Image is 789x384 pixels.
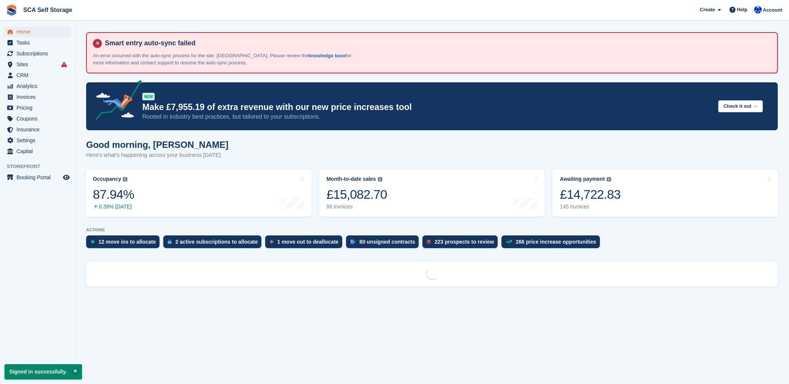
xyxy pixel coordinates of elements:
[62,173,71,182] a: Preview store
[552,169,779,217] a: Awaiting payment £14,722.83 145 invoices
[378,177,382,182] img: icon-info-grey-7440780725fd019a000dd9b08b2336e03edf1995a4989e88bcd33f0948082b44.svg
[501,235,604,252] a: 266 price increase opportunities
[93,187,134,202] div: 87.94%
[168,239,172,244] img: active_subscription_to_allocate_icon-d502201f5373d7db506a760aba3b589e785aa758c864c3986d89f69b8ff3...
[142,113,712,121] p: Rooted in industry best practices, but tailored to your subscriptions.
[560,176,605,182] div: Awaiting payment
[265,235,346,252] a: 1 move out to deallocate
[7,163,75,170] span: Storefront
[319,169,545,217] a: Month-to-date sales £15,082.70 88 invoices
[270,240,273,244] img: move_outs_to_deallocate_icon-f764333ba52eb49d3ac5e1228854f67142a1ed5810a6f6cc68b1a99e826820c5.svg
[16,70,61,80] span: CRM
[86,228,778,232] p: ACTIONS
[61,61,67,67] i: Smart entry sync failures have occurred
[16,48,61,59] span: Subscriptions
[422,235,501,252] a: 223 prospects to review
[346,235,423,252] a: 80 unsigned contracts
[754,6,762,13] img: Kelly Neesham
[16,103,61,113] span: Pricing
[102,39,771,48] h4: Smart entry auto-sync failed
[4,124,71,135] a: menu
[16,113,61,124] span: Coupons
[560,187,620,202] div: £14,722.83
[327,176,376,182] div: Month-to-date sales
[6,4,17,16] img: stora-icon-8386f47178a22dfd0bd8f6a31ec36ba5ce8667c1dd55bd0f319d3a0aa187defe.svg
[86,151,228,159] p: Here's what's happening across your business [DATE]
[427,240,431,244] img: prospect-51fa495bee0391a8d652442698ab0144808aea92771e9ea1ae160a38d050c398.svg
[4,103,71,113] a: menu
[4,146,71,156] a: menu
[506,240,512,243] img: price_increase_opportunities-93ffe204e8149a01c8c9dc8f82e8f89637d9d84a8eef4429ea346261dce0b2c0.svg
[91,240,95,244] img: move_ins_to_allocate_icon-fdf77a2bb77ea45bf5b3d319d69a93e2d87916cf1d5bf7949dd705db3b84f3ca.svg
[4,113,71,124] a: menu
[142,93,155,100] div: NEW
[560,204,620,210] div: 145 invoices
[86,235,163,252] a: 12 move ins to allocate
[327,204,387,210] div: 88 invoices
[4,59,71,70] a: menu
[20,4,75,16] a: SCA Self Storage
[359,239,415,245] div: 80 unsigned contracts
[142,102,712,113] p: Make £7,955.19 of extra revenue with our new price increases tool
[123,177,127,182] img: icon-info-grey-7440780725fd019a000dd9b08b2336e03edf1995a4989e88bcd33f0948082b44.svg
[4,27,71,37] a: menu
[308,53,346,58] a: knowledge base
[434,239,494,245] div: 223 prospects to review
[93,176,121,182] div: Occupancy
[516,239,596,245] div: 266 price increase opportunities
[16,146,61,156] span: Capital
[718,100,763,113] button: Check it out →
[4,135,71,146] a: menu
[98,239,156,245] div: 12 move ins to allocate
[737,6,747,13] span: Help
[4,70,71,80] a: menu
[16,124,61,135] span: Insurance
[700,6,715,13] span: Create
[351,240,356,244] img: contract_signature_icon-13c848040528278c33f63329250d36e43548de30e8caae1d1a13099fd9432cc5.svg
[4,37,71,48] a: menu
[4,92,71,102] a: menu
[16,92,61,102] span: Invoices
[16,135,61,146] span: Settings
[16,59,61,70] span: Sites
[175,239,258,245] div: 2 active subscriptions to allocate
[763,6,782,14] span: Account
[277,239,338,245] div: 1 move out to deallocate
[85,169,312,217] a: Occupancy 87.94% 0.39% [DATE]
[16,27,61,37] span: Home
[16,81,61,91] span: Analytics
[16,37,61,48] span: Tasks
[89,80,142,123] img: price-adjustments-announcement-icon-8257ccfd72463d97f412b2fc003d46551f7dbcb40ab6d574587a9cd5c0d94...
[327,187,387,202] div: £15,082.70
[86,140,228,150] h1: Good morning, [PERSON_NAME]
[93,204,134,210] div: 0.39% [DATE]
[16,172,61,183] span: Booking Portal
[93,52,355,67] p: An error occurred with the auto-sync process for the site: [GEOGRAPHIC_DATA]. Please review the f...
[4,364,82,380] p: Signed in successfully.
[4,172,71,183] a: menu
[4,48,71,59] a: menu
[607,177,611,182] img: icon-info-grey-7440780725fd019a000dd9b08b2336e03edf1995a4989e88bcd33f0948082b44.svg
[163,235,265,252] a: 2 active subscriptions to allocate
[4,81,71,91] a: menu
